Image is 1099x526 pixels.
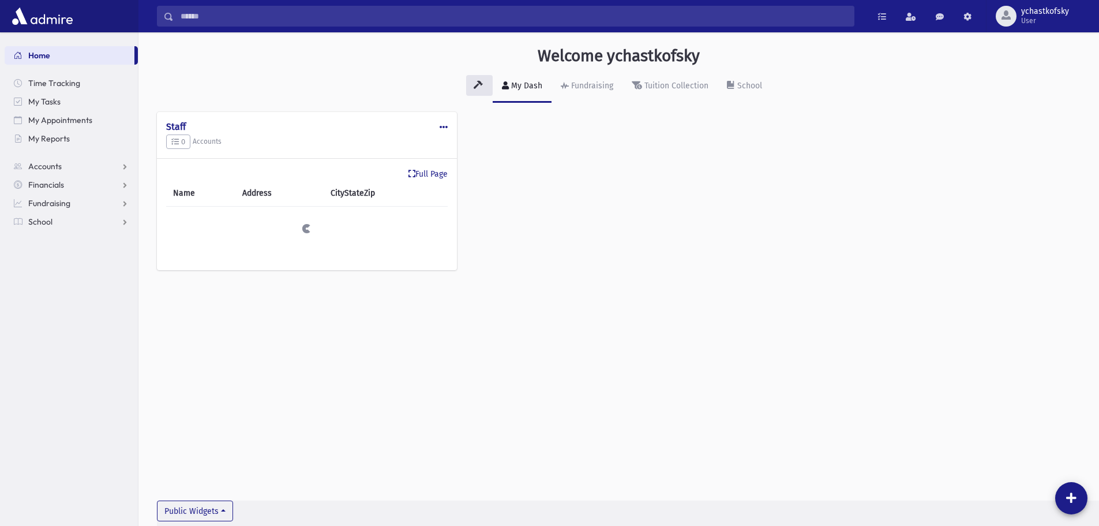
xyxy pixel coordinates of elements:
[28,180,64,190] span: Financials
[1021,16,1069,25] span: User
[324,180,448,207] th: CityStateZip
[28,217,52,227] span: School
[28,115,92,125] span: My Appointments
[235,180,324,207] th: Address
[622,70,718,103] a: Tuition Collection
[509,81,542,91] div: My Dash
[28,96,61,107] span: My Tasks
[157,501,233,521] button: Public Widgets
[5,212,138,231] a: School
[28,161,62,171] span: Accounts
[642,81,708,91] div: Tuition Collection
[9,5,76,28] img: AdmirePro
[493,70,552,103] a: My Dash
[166,121,448,132] h4: Staff
[166,180,235,207] th: Name
[28,133,70,144] span: My Reports
[718,70,771,103] a: School
[5,176,138,194] a: Financials
[5,111,138,129] a: My Appointments
[28,78,80,88] span: Time Tracking
[166,135,190,150] button: 0
[408,168,448,180] a: Full Page
[174,6,854,27] input: Search
[5,129,138,148] a: My Reports
[28,50,50,61] span: Home
[171,137,185,146] span: 0
[569,81,613,91] div: Fundraising
[5,194,138,212] a: Fundraising
[735,81,762,91] div: School
[166,135,448,150] h5: Accounts
[5,46,134,65] a: Home
[5,74,138,92] a: Time Tracking
[5,92,138,111] a: My Tasks
[538,46,700,66] h3: Welcome ychastkofsky
[552,70,622,103] a: Fundraising
[28,198,70,208] span: Fundraising
[5,157,138,176] a: Accounts
[1021,7,1069,16] span: ychastkofsky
